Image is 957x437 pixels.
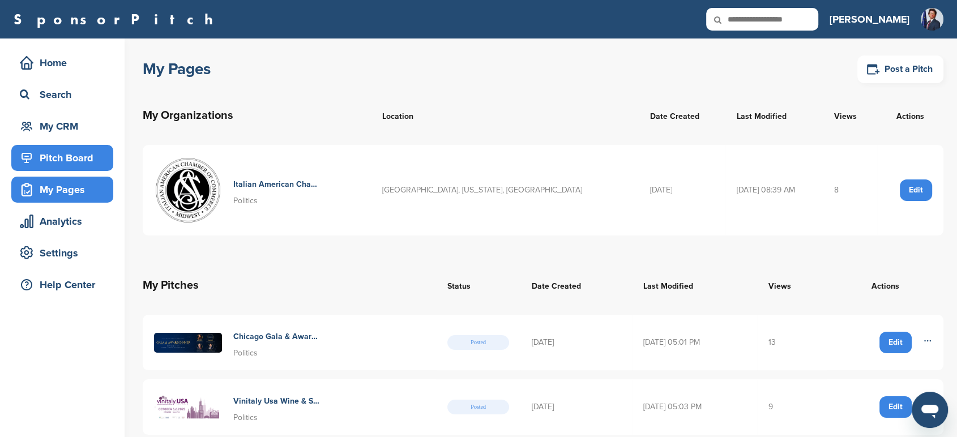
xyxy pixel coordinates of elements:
[520,265,631,306] th: Date Created
[830,11,909,27] h3: [PERSON_NAME]
[725,145,823,235] td: [DATE] 08:39 AM
[11,272,113,298] a: Help Center
[233,196,258,205] span: Politics
[757,315,827,370] td: 13
[233,331,321,343] h4: Chicago Gala & Award Dinner
[639,145,725,235] td: [DATE]
[17,211,113,232] div: Analytics
[757,379,827,435] td: 9
[912,392,948,428] iframe: Button to launch messaging window
[11,113,113,139] a: My CRM
[11,177,113,203] a: My Pages
[154,333,222,353] img: September 13 2025 600 pm cinecity studios chicago (3) min
[233,413,258,422] span: Politics
[11,82,113,108] a: Search
[143,59,211,79] h1: My Pages
[632,379,757,435] td: [DATE] 05:03 PM
[520,379,631,435] td: [DATE]
[823,145,877,235] td: 8
[17,84,113,105] div: Search
[154,392,222,422] img: Vinitaly usa chicago banner 20250618 desktop
[877,95,943,136] th: Actions
[830,7,909,32] a: [PERSON_NAME]
[757,265,827,306] th: Views
[233,178,321,191] h4: Italian American Chamber Of Commerce Midwest
[233,395,321,408] h4: Vinitaly Usa Wine & Spirits Trade Show
[154,326,425,359] a: September 13 2025 600 pm cinecity studios chicago (3) min Chicago Gala & Award Dinner Politics
[447,335,509,350] span: Posted
[11,240,113,266] a: Settings
[154,156,222,224] img: Logo sfondo trasparente
[17,275,113,295] div: Help Center
[17,243,113,263] div: Settings
[11,50,113,76] a: Home
[879,396,912,418] a: Edit
[879,332,912,353] a: Edit
[827,265,943,306] th: Actions
[17,53,113,73] div: Home
[371,145,639,235] td: [GEOGRAPHIC_DATA], [US_STATE], [GEOGRAPHIC_DATA]
[17,148,113,168] div: Pitch Board
[143,265,436,306] th: My Pitches
[632,315,757,370] td: [DATE] 05:01 PM
[371,95,639,136] th: Location
[725,95,823,136] th: Last Modified
[17,116,113,136] div: My CRM
[632,265,757,306] th: Last Modified
[233,348,258,358] span: Politics
[17,179,113,200] div: My Pages
[143,95,371,136] th: My Organizations
[154,156,360,224] a: Logo sfondo trasparente Italian American Chamber Of Commerce Midwest Politics
[447,400,509,414] span: Posted
[11,145,113,171] a: Pitch Board
[520,315,631,370] td: [DATE]
[823,95,877,136] th: Views
[900,179,932,201] a: Edit
[857,55,943,83] a: Post a Pitch
[11,208,113,234] a: Analytics
[921,8,943,31] img: 456091337 3888871618063310 4174412851887220271 n
[436,265,520,306] th: Status
[639,95,725,136] th: Date Created
[14,12,220,27] a: SponsorPitch
[154,391,425,423] a: Vinitaly usa chicago banner 20250618 desktop Vinitaly Usa Wine & Spirits Trade Show Politics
